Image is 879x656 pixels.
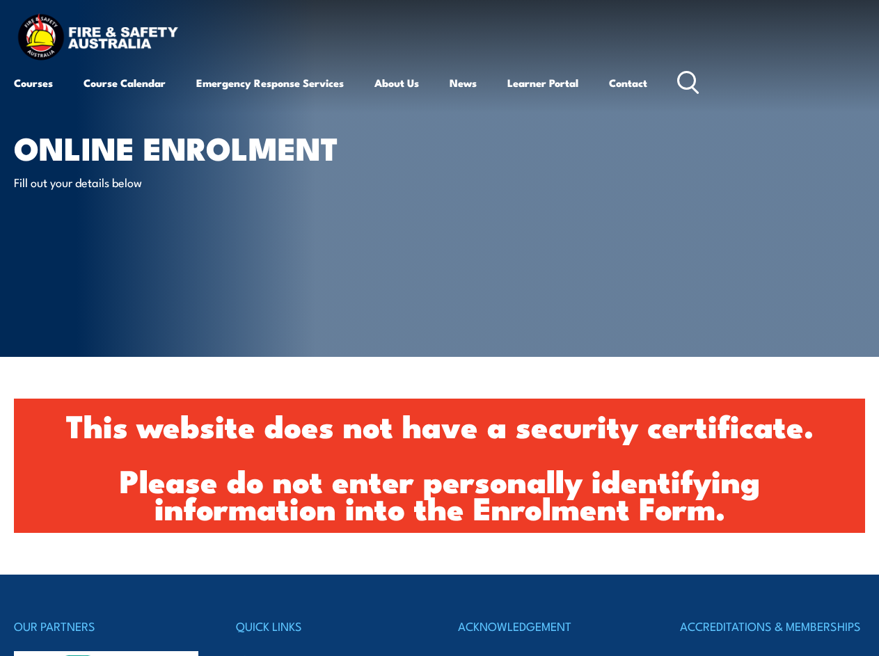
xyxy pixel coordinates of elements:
[14,66,53,99] a: Courses
[14,134,358,161] h1: Online Enrolment
[236,616,421,636] h4: QUICK LINKS
[450,66,477,99] a: News
[26,466,853,520] h1: Please do not enter personally identifying information into the Enrolment Form.
[680,616,865,636] h4: ACCREDITATIONS & MEMBERSHIPS
[458,616,643,636] h4: ACKNOWLEDGEMENT
[374,66,419,99] a: About Us
[14,616,199,636] h4: OUR PARTNERS
[507,66,578,99] a: Learner Portal
[26,411,853,438] h1: This website does not have a security certificate.
[14,174,268,190] p: Fill out your details below
[196,66,344,99] a: Emergency Response Services
[84,66,166,99] a: Course Calendar
[609,66,647,99] a: Contact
